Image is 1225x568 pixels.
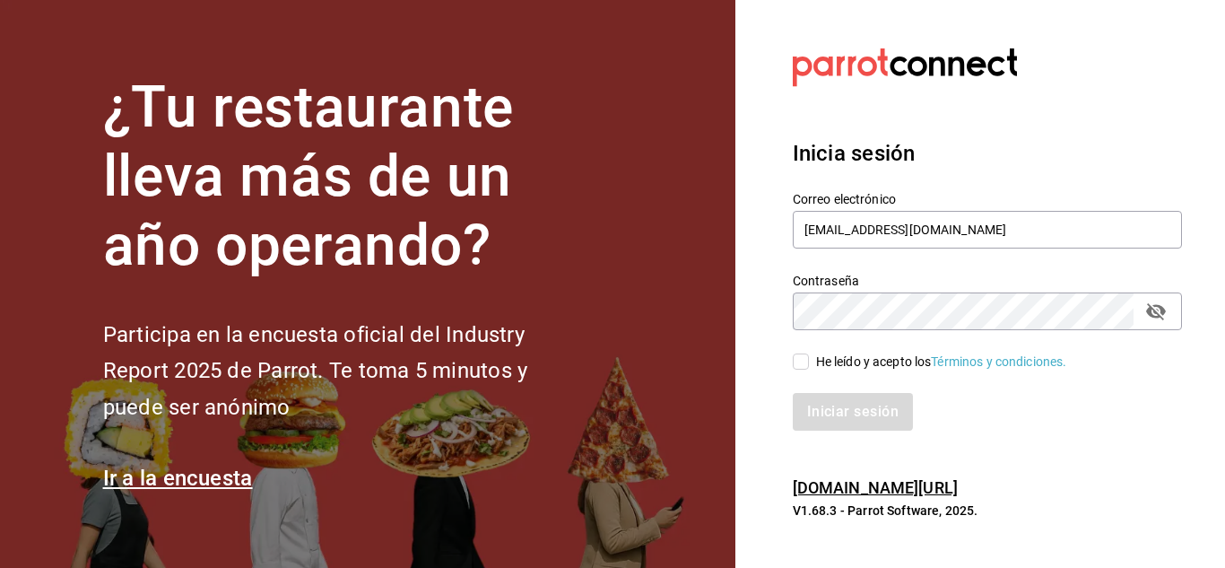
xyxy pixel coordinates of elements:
a: Ir a la encuesta [103,466,253,491]
a: Términos y condiciones. [931,354,1066,369]
label: Correo electrónico [793,193,1182,205]
h2: Participa en la encuesta oficial del Industry Report 2025 de Parrot. Te toma 5 minutos y puede se... [103,317,587,426]
button: passwordField [1141,296,1171,327]
p: V1.68.3 - Parrot Software, 2025. [793,502,1182,520]
input: Ingresa tu correo electrónico [793,211,1182,249]
h3: Inicia sesión [793,137,1182,170]
label: Contraseña [793,275,1182,287]
h1: ¿Tu restaurante lleva más de un año operando? [103,74,587,280]
div: He leído y acepto los [816,353,1067,371]
a: [DOMAIN_NAME][URL] [793,478,958,497]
